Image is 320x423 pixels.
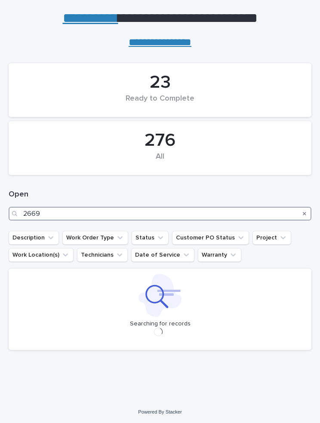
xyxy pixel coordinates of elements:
div: 23 [23,72,297,93]
button: Project [252,231,291,245]
h1: Open [9,190,311,200]
button: Work Location(s) [9,248,74,262]
button: Date of Service [131,248,194,262]
div: All [23,152,297,170]
a: Powered By Stacker [138,409,182,414]
div: Ready to Complete [23,94,297,112]
button: Technicians [77,248,128,262]
button: Description [9,231,59,245]
p: Searching for records [130,320,191,328]
button: Customer PO Status [172,231,249,245]
div: 276 [23,130,297,151]
input: Search [9,207,311,221]
button: Warranty [198,248,241,262]
button: Work Order Type [62,231,128,245]
button: Status [132,231,169,245]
